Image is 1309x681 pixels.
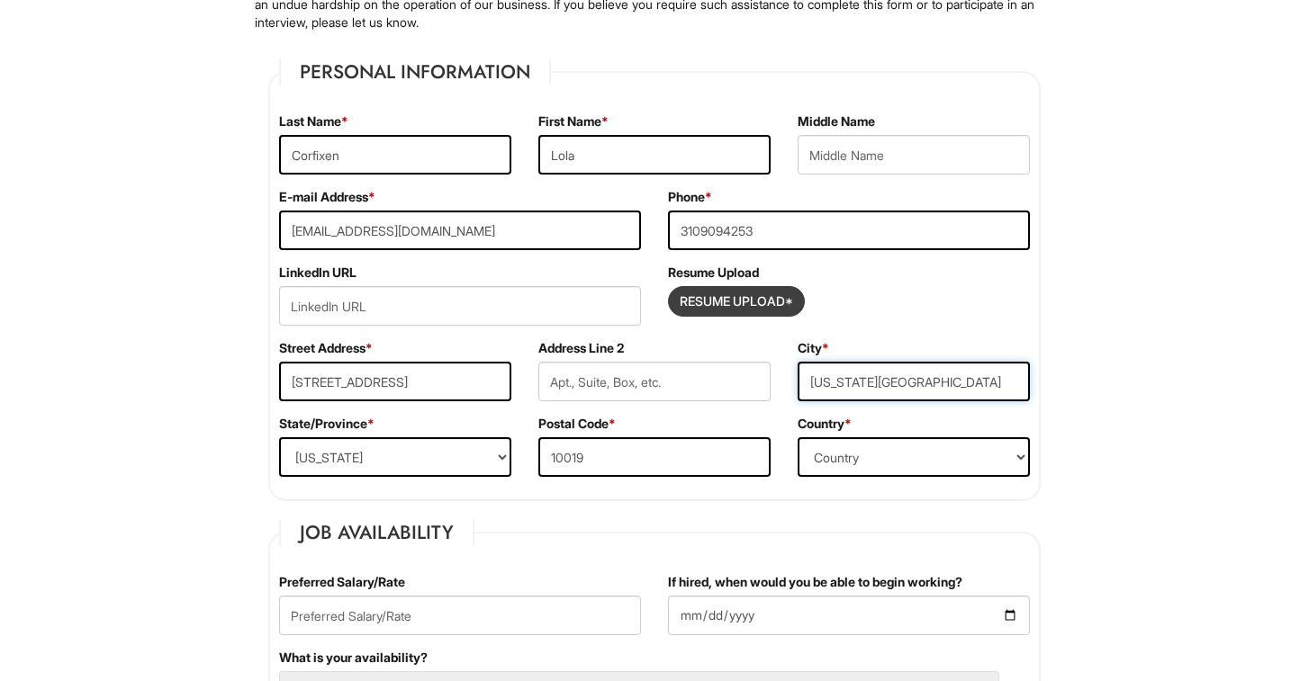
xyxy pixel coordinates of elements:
label: State/Province [279,415,375,433]
label: E-mail Address [279,188,375,206]
input: E-mail Address [279,211,641,250]
label: If hired, when would you be able to begin working? [668,573,962,591]
label: Middle Name [798,112,875,130]
input: Phone [668,211,1030,250]
legend: Job Availability [279,519,474,546]
input: Last Name [279,135,511,175]
input: City [798,362,1030,401]
label: Country [798,415,852,433]
label: LinkedIn URL [279,264,357,282]
label: Postal Code [538,415,616,433]
label: Address Line 2 [538,339,624,357]
input: Street Address [279,362,511,401]
legend: Personal Information [279,58,551,85]
label: Phone [668,188,712,206]
input: First Name [538,135,771,175]
input: Apt., Suite, Box, etc. [538,362,771,401]
input: Postal Code [538,437,771,477]
label: Street Address [279,339,373,357]
label: City [798,339,829,357]
button: Resume Upload*Resume Upload* [668,286,805,317]
input: Preferred Salary/Rate [279,596,641,635]
label: What is your availability? [279,649,428,667]
label: Resume Upload [668,264,759,282]
input: Middle Name [798,135,1030,175]
label: Preferred Salary/Rate [279,573,405,591]
select: State/Province [279,437,511,477]
label: Last Name [279,112,348,130]
label: First Name [538,112,609,130]
select: Country [798,437,1030,477]
input: LinkedIn URL [279,286,641,326]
